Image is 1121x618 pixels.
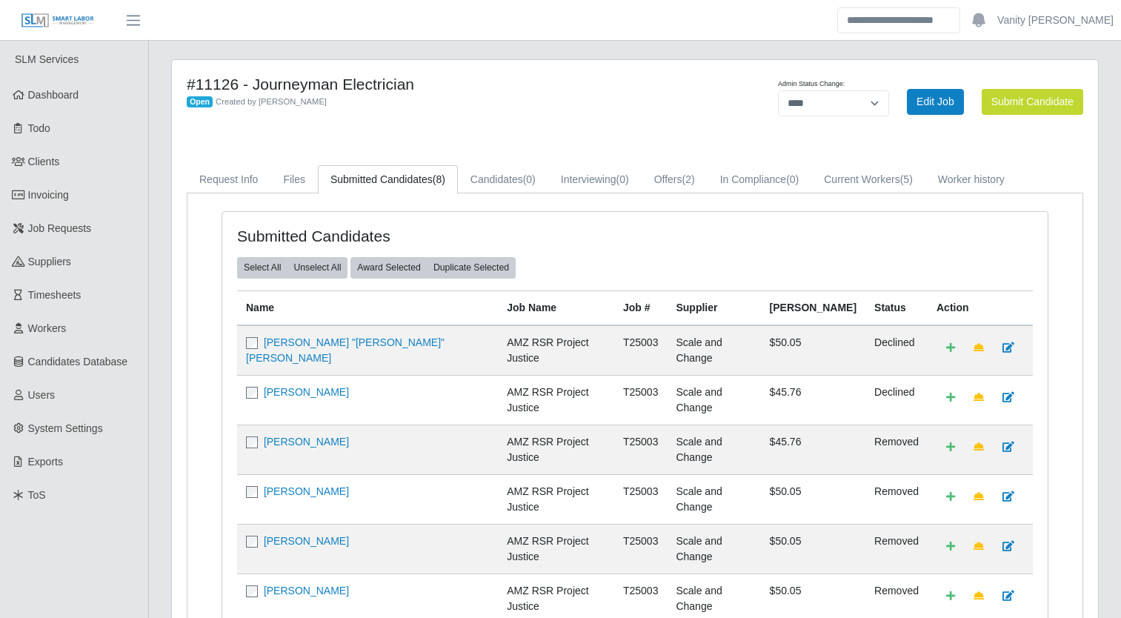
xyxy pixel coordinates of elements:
td: T25003 [614,474,667,524]
div: bulk actions [350,257,516,278]
td: AMZ RSR Project Justice [498,425,614,474]
th: [PERSON_NAME] [761,290,865,325]
button: Award Selected [350,257,428,278]
span: Timesheets [28,289,82,301]
button: Duplicate Selected [427,257,516,278]
span: Workers [28,322,67,334]
a: Vanity [PERSON_NAME] [997,13,1114,28]
a: Worker history [925,165,1017,194]
td: AMZ RSR Project Justice [498,474,614,524]
td: removed [865,524,928,574]
a: Edit Job [907,89,964,115]
span: Clients [28,156,60,167]
th: Job Name [498,290,614,325]
a: Make Team Lead [964,434,994,460]
span: Users [28,389,56,401]
span: (0) [786,173,799,185]
td: declined [865,325,928,376]
a: Add Default Cost Code [937,484,965,510]
td: AMZ RSR Project Justice [498,325,614,376]
th: Status [865,290,928,325]
td: AMZ RSR Project Justice [498,524,614,574]
a: Make Team Lead [964,335,994,361]
td: T25003 [614,425,667,474]
span: Todo [28,122,50,134]
a: [PERSON_NAME] [264,386,349,398]
a: [PERSON_NAME] "[PERSON_NAME]" [PERSON_NAME] [246,336,445,364]
th: Action [928,290,1033,325]
a: Add Default Cost Code [937,583,965,609]
button: Unselect All [287,257,347,278]
span: Suppliers [28,256,71,268]
th: Supplier [667,290,760,325]
span: (0) [523,173,536,185]
td: $45.76 [761,375,865,425]
a: In Compliance [708,165,812,194]
a: [PERSON_NAME] [264,436,349,448]
a: Offers [642,165,708,194]
td: Scale and Change [667,425,760,474]
a: Make Team Lead [964,385,994,411]
td: Scale and Change [667,325,760,376]
th: Job # [614,290,667,325]
button: Select All [237,257,287,278]
a: Submitted Candidates [318,165,458,194]
a: [PERSON_NAME] [264,585,349,597]
span: Open [187,96,213,108]
a: Make Team Lead [964,583,994,609]
a: Make Team Lead [964,534,994,559]
td: $50.05 [761,325,865,376]
h4: Submitted Candidates [237,227,556,245]
button: Submit Candidate [982,89,1083,115]
td: T25003 [614,375,667,425]
span: SLM Services [15,53,79,65]
td: Scale and Change [667,474,760,524]
td: Scale and Change [667,524,760,574]
span: Exports [28,456,63,468]
a: [PERSON_NAME] [264,485,349,497]
td: $50.05 [761,524,865,574]
img: SLM Logo [21,13,95,29]
a: Add Default Cost Code [937,335,965,361]
span: (2) [682,173,695,185]
a: Candidates [458,165,548,194]
a: Files [270,165,318,194]
span: ToS [28,489,46,501]
a: [PERSON_NAME] [264,535,349,547]
span: (5) [900,173,913,185]
div: bulk actions [237,257,347,278]
th: Name [237,290,498,325]
h4: #11126 - Journeyman Electrician [187,75,700,93]
a: Add Default Cost Code [937,434,965,460]
a: Add Default Cost Code [937,534,965,559]
span: System Settings [28,422,103,434]
span: Invoicing [28,189,69,201]
input: Search [837,7,960,33]
td: $50.05 [761,474,865,524]
a: Add Default Cost Code [937,385,965,411]
a: Request Info [187,165,270,194]
td: T25003 [614,524,667,574]
label: Admin Status Change: [778,79,845,90]
td: $45.76 [761,425,865,474]
span: Dashboard [28,89,79,101]
td: AMZ RSR Project Justice [498,375,614,425]
td: removed [865,474,928,524]
span: (8) [433,173,445,185]
td: T25003 [614,325,667,376]
span: Created by [PERSON_NAME] [216,97,327,106]
span: Job Requests [28,222,92,234]
span: (0) [616,173,629,185]
a: Interviewing [548,165,642,194]
td: Scale and Change [667,375,760,425]
a: Current Workers [811,165,925,194]
td: removed [865,425,928,474]
span: Candidates Database [28,356,128,368]
a: Make Team Lead [964,484,994,510]
td: declined [865,375,928,425]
